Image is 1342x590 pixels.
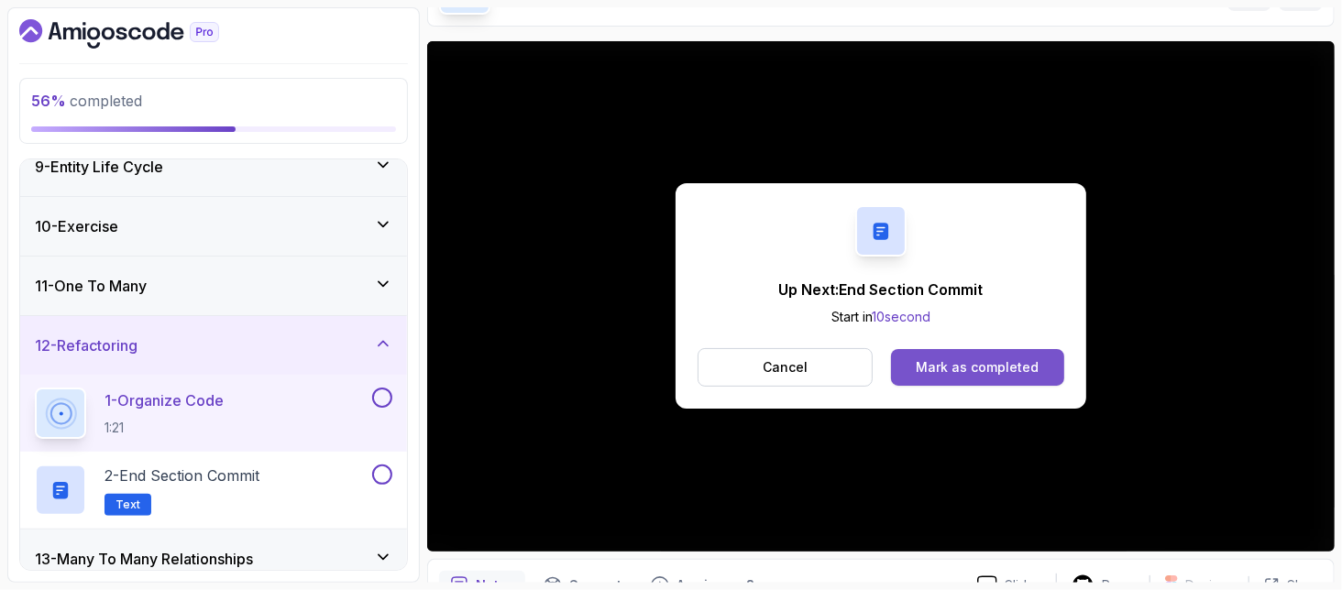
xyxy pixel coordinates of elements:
[35,215,118,237] h3: 10 - Exercise
[35,275,147,297] h3: 11 - One To Many
[31,92,66,110] span: 56 %
[20,316,407,375] button: 12-Refactoring
[427,41,1335,552] iframe: 1 - Organize Code
[779,308,984,326] p: Start in
[35,548,253,570] h3: 13 - Many To Many Relationships
[20,257,407,315] button: 11-One To Many
[35,334,137,356] h3: 12 - Refactoring
[779,279,984,300] p: Up Next: End Section Commit
[35,388,392,439] button: 1-Organize Code1:21
[891,349,1064,386] button: Mark as completed
[35,156,163,178] h3: 9 - Entity Life Cycle
[115,497,140,512] span: Text
[20,530,407,588] button: 13-Many To Many Relationships
[916,358,1039,377] div: Mark as completed
[20,197,407,256] button: 10-Exercise
[20,137,407,196] button: 9-Entity Life Cycle
[31,92,142,110] span: completed
[104,389,224,411] p: 1 - Organize Code
[872,309,930,324] span: 10 second
[104,464,259,486] p: 2 - End Section Commit
[35,464,392,516] button: 2-End Section CommitText
[19,19,261,49] a: Dashboard
[698,348,873,387] button: Cancel
[763,358,808,377] p: Cancel
[104,419,224,437] p: 1:21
